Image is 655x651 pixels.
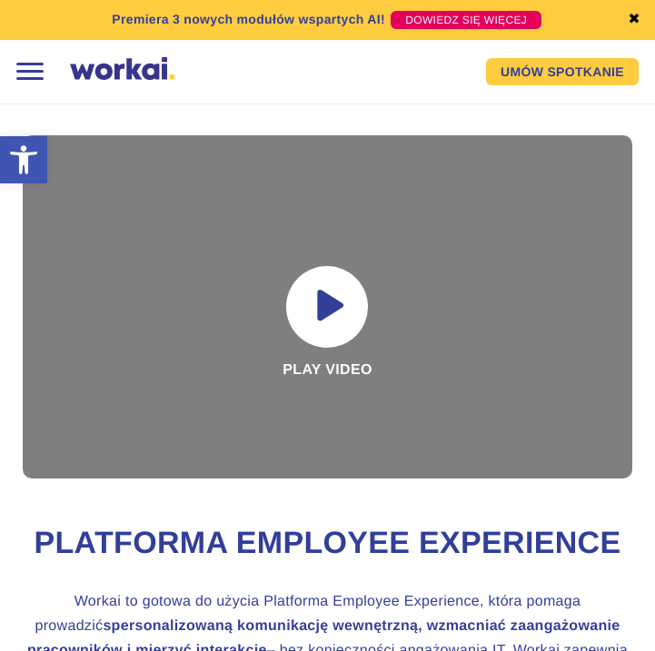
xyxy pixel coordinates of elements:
p: Premiera 3 nowych modułów wspartych AI! [112,10,385,29]
a: ✖ [628,13,640,27]
a: UMÓW SPOTKANIE [486,58,639,85]
a: DOWIEDZ SIĘ WIĘCEJ [391,11,541,29]
div: Play video [23,135,633,478]
h1: Platforma Employee Experience [23,523,633,565]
